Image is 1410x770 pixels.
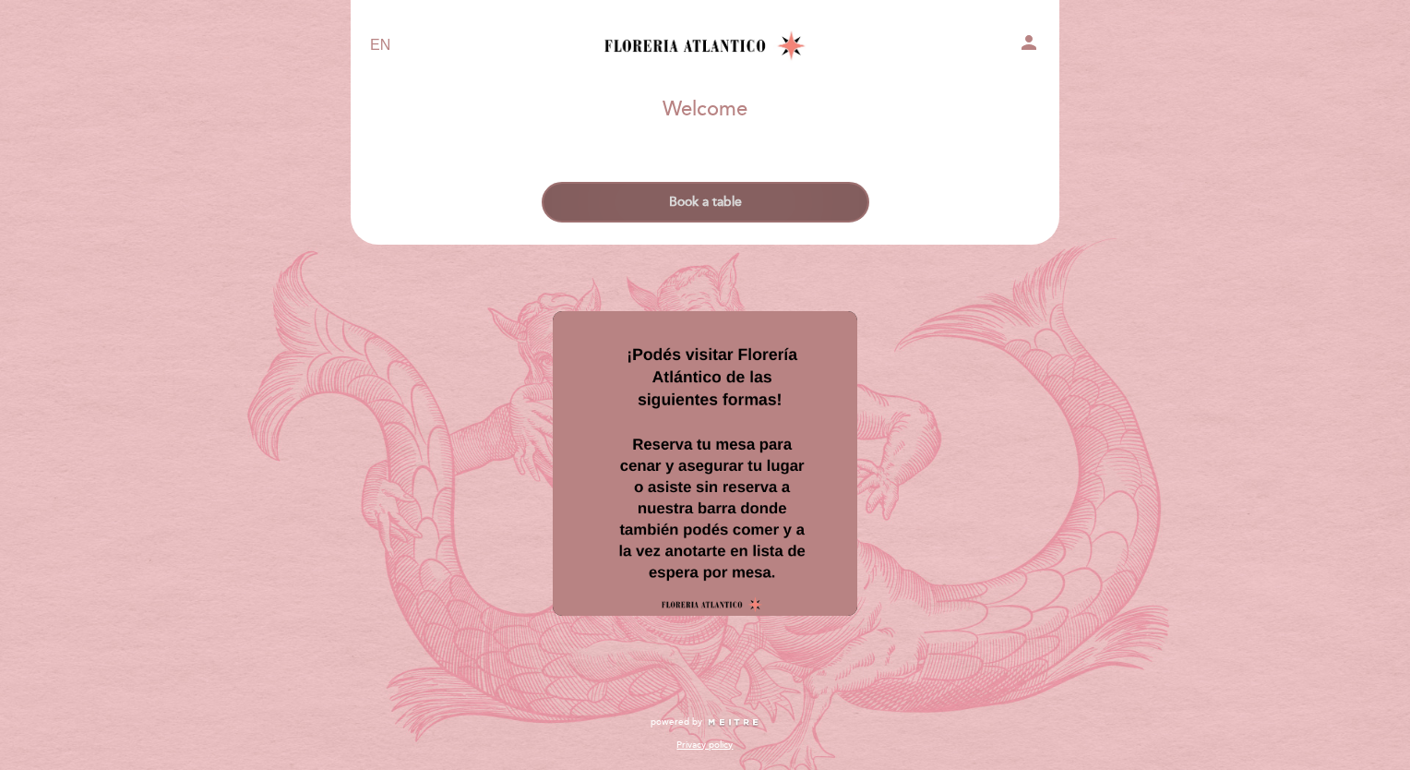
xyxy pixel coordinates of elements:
a: powered by [651,716,759,728]
img: MEITRE [707,718,759,728]
a: Privacy policy [676,739,733,752]
h1: Welcome [663,99,747,121]
button: Book a table [542,182,869,223]
a: Floreria Atlántico [590,20,820,71]
span: powered by [651,716,702,728]
img: banner_1676256801.png [553,311,857,616]
button: person [1018,31,1040,60]
i: person [1018,31,1040,54]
